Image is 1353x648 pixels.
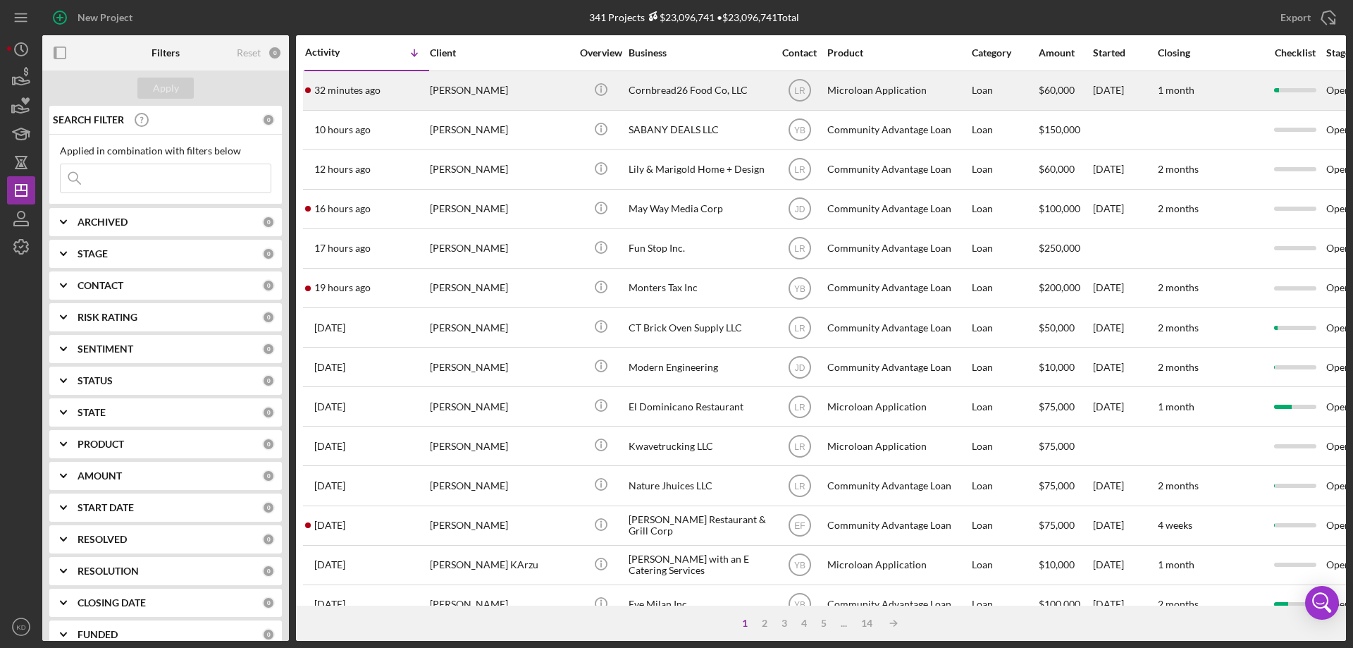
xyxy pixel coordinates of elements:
text: YB [793,600,805,610]
span: $75,000 [1039,519,1075,531]
time: 2025-09-04 13:20 [314,362,345,373]
div: 0 [262,374,275,387]
div: 3 [774,618,794,629]
div: Monters Tax Inc [629,269,770,307]
div: 0 [262,343,275,355]
div: 0 [262,311,275,324]
span: $200,000 [1039,281,1080,293]
b: RESOLUTION [78,566,139,577]
div: $23,096,741 [645,11,715,23]
div: Loan [972,72,1037,109]
div: El Dominicano Restaurant [629,388,770,425]
span: $60,000 [1039,84,1075,96]
div: Open Intercom Messenger [1305,586,1339,620]
div: Microloan Application [827,427,968,465]
b: RESOLVED [78,534,127,545]
div: [DATE] [1093,388,1156,425]
text: LR [794,402,805,412]
b: AMOUNT [78,470,122,482]
div: Loan [972,190,1037,228]
time: 2 months [1158,322,1199,334]
div: 0 [262,597,275,609]
div: Loan [972,111,1037,149]
div: ... [834,618,854,629]
div: [PERSON_NAME] [430,507,571,544]
div: Eve Milan Inc [629,586,770,623]
b: SENTIMENT [78,343,133,355]
button: Export [1266,4,1346,32]
div: Loan [972,427,1037,465]
div: [PERSON_NAME] [430,586,571,623]
div: [PERSON_NAME] with an E Catering Services [629,546,770,584]
time: 2 months [1158,598,1199,610]
div: [PERSON_NAME] [430,72,571,109]
div: [PERSON_NAME] [430,269,571,307]
div: Microloan Application [827,388,968,425]
span: $100,000 [1039,202,1080,214]
b: ARCHIVED [78,216,128,228]
button: Apply [137,78,194,99]
text: JD [794,204,805,214]
time: 2025-09-03 17:57 [314,441,345,452]
div: 4 [794,618,814,629]
div: [PERSON_NAME] [430,388,571,425]
div: Community Advantage Loan [827,507,968,544]
div: [DATE] [1093,190,1156,228]
div: 0 [262,533,275,546]
div: [DATE] [1093,348,1156,386]
div: CT Brick Oven Supply LLC [629,309,770,346]
div: [PERSON_NAME] [430,348,571,386]
div: Apply [153,78,179,99]
div: Loan [972,388,1037,425]
span: $60,000 [1039,163,1075,175]
time: 4 weeks [1158,519,1192,531]
text: EF [794,521,805,531]
div: [DATE] [1093,586,1156,623]
div: Cornbread26 Food Co, LLC [629,72,770,109]
div: [DATE] [1093,546,1156,584]
b: PRODUCT [78,439,124,450]
div: SABANY DEALS LLC [629,111,770,149]
button: New Project [42,4,147,32]
time: 2025-09-04 13:24 [314,322,345,334]
div: 0 [262,247,275,260]
div: Client [430,47,571,59]
b: RISK RATING [78,312,137,323]
div: [PERSON_NAME] [430,151,571,188]
div: Loan [972,348,1037,386]
span: $100,000 [1039,598,1080,610]
div: [PERSON_NAME] [430,427,571,465]
span: $75,000 [1039,401,1075,412]
span: $10,000 [1039,558,1075,570]
div: Loan [972,546,1037,584]
div: Community Advantage Loan [827,190,968,228]
div: Checklist [1265,47,1325,59]
div: Closing [1158,47,1264,59]
time: 2025-09-05 04:30 [314,124,371,135]
div: Amount [1039,47,1092,59]
div: Loan [972,586,1037,623]
div: 0 [262,406,275,419]
b: CLOSING DATE [78,597,146,609]
div: 0 [262,438,275,451]
div: Category [972,47,1037,59]
div: 0 [262,279,275,292]
span: $75,000 [1039,440,1075,452]
div: [PERSON_NAME] KArzu [430,546,571,584]
div: Contact [773,47,826,59]
text: JD [794,362,805,372]
text: YB [793,283,805,293]
div: Community Advantage Loan [827,586,968,623]
text: LR [794,323,805,333]
div: 14 [854,618,879,629]
button: KD [7,613,35,641]
div: Community Advantage Loan [827,348,968,386]
span: $75,000 [1039,479,1075,491]
text: YB [793,561,805,570]
time: 2025-09-03 19:07 [314,401,345,412]
b: CONTACT [78,280,123,291]
div: Community Advantage Loan [827,467,968,504]
text: LR [794,441,805,451]
time: 1 month [1158,401,1194,412]
time: 2025-09-02 23:28 [314,559,345,570]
